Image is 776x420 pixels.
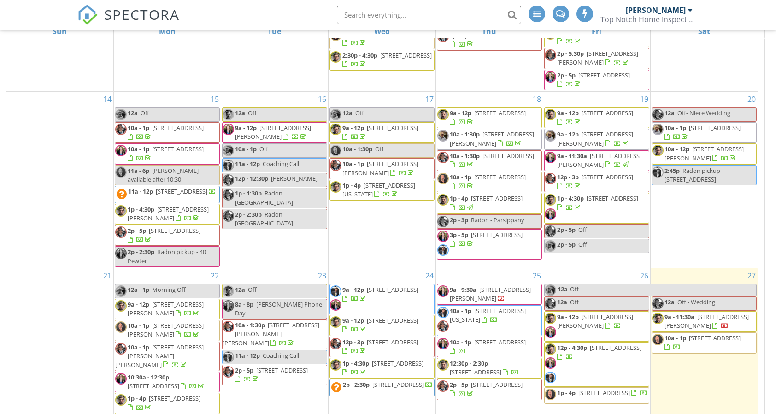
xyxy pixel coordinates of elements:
span: 9a - 9:30a [450,285,476,294]
a: 9a - 12p [STREET_ADDRESS] [329,315,435,336]
img: 08.jpg [437,231,449,242]
img: profile_pic.jpg [330,285,341,297]
span: Off [578,225,587,234]
span: [STREET_ADDRESS][PERSON_NAME] [342,160,418,177]
img: image0_4.jpeg [115,166,127,178]
span: [STREET_ADDRESS][PERSON_NAME] [450,285,531,302]
a: 9a - 12p [STREET_ADDRESS] [557,109,633,126]
td: Go to September 20, 2025 [650,92,758,268]
a: 10a - 12p [STREET_ADDRESS][PERSON_NAME] [664,145,744,162]
span: [STREET_ADDRESS] [582,173,633,181]
a: 10a - 1p [STREET_ADDRESS][PERSON_NAME] [115,320,220,341]
a: Go to September 21, 2025 [101,268,113,283]
span: [STREET_ADDRESS] [471,194,523,202]
a: 12p - 3p [STREET_ADDRESS] [342,338,418,355]
a: 10a - 1p [STREET_ADDRESS] [450,338,526,355]
a: Go to September 19, 2025 [638,92,650,106]
span: 10a - 12p [664,145,689,153]
span: 12a [235,285,245,294]
span: 9a - 12p [557,130,579,138]
a: Go to September 16, 2025 [316,92,328,106]
span: 12a [664,298,675,306]
span: Off [259,145,268,153]
span: 10a - 1p [664,334,686,342]
img: screen_shot_20230525_at_5.56.01_pm.png [223,174,234,186]
img: screen_shot_20230525_at_5.56.01_pm.png [115,226,127,238]
a: 10a - 1p [STREET_ADDRESS] [652,332,757,353]
a: 10a - 1p [STREET_ADDRESS] [450,173,526,190]
img: 08.jpg [545,326,556,338]
img: ff73928170184bb7beeb2543a7642b44.jpeg [330,316,341,328]
a: 3p - 5p [STREET_ADDRESS] [437,229,542,260]
span: [STREET_ADDRESS] [367,124,418,132]
span: 9a - 12p [557,313,579,321]
a: 10a - 1:30p [STREET_ADDRESS] [450,152,534,169]
a: 9a - 11:30a [STREET_ADDRESS][PERSON_NAME] [544,150,649,171]
img: 20240227_170353.jpg [223,145,234,156]
td: Go to September 14, 2025 [6,92,113,268]
a: Go to September 15, 2025 [209,92,221,106]
span: SPECTORA [104,5,180,24]
img: screen_shot_20230525_at_5.56.01_pm.png [545,173,556,184]
span: [STREET_ADDRESS] [474,338,526,346]
span: [STREET_ADDRESS] [156,187,207,195]
a: 2p - 5p [STREET_ADDRESS] [450,31,523,48]
a: 1p - 4:30p [STREET_ADDRESS] [557,194,638,211]
a: 10a - 1p [STREET_ADDRESS][PERSON_NAME][PERSON_NAME] [115,343,204,369]
a: Go to September 14, 2025 [101,92,113,106]
span: 2p - 2:30p [128,248,154,256]
span: 10a - 1p [450,173,471,181]
img: screen_shot_20230525_at_5.56.01_pm.png [223,321,234,332]
a: Tuesday [266,25,283,38]
span: Off [248,109,257,117]
a: 12p - 4:30p [STREET_ADDRESS] [544,342,649,387]
a: Go to September 25, 2025 [531,268,543,283]
span: [STREET_ADDRESS] [471,231,523,239]
a: 2p - 5p [STREET_ADDRESS] [557,71,630,88]
span: [STREET_ADDRESS] [474,109,526,117]
td: Go to September 16, 2025 [221,92,328,268]
img: 08.jpg [223,300,234,312]
span: 12p - 3p [557,173,579,181]
img: image0_4.jpeg [652,334,664,345]
span: [STREET_ADDRESS] [578,71,630,79]
span: 10a - 1p [664,124,686,132]
span: [STREET_ADDRESS] [689,124,741,132]
a: 1p - 4p [STREET_ADDRESS][US_STATE] [329,180,435,201]
input: Search everything... [337,6,521,24]
img: image0_4.jpeg [437,173,449,184]
a: Thursday [480,25,498,38]
img: 20240227_170353.jpg [330,109,341,120]
div: [PERSON_NAME] [626,6,686,15]
img: screen_shot_20230525_at_5.56.01_pm.png [223,189,234,201]
img: profile_pic.jpg [652,166,664,178]
a: 10a - 1p [STREET_ADDRESS][PERSON_NAME] [342,160,418,177]
a: 9a - 9:30a [STREET_ADDRESS][PERSON_NAME] [437,284,542,305]
a: 10a - 1p [STREET_ADDRESS][PERSON_NAME] [128,321,204,338]
span: [STREET_ADDRESS] [152,145,204,153]
img: ff73928170184bb7beeb2543a7642b44.jpeg [652,145,664,156]
a: 9a - 12p [STREET_ADDRESS] [329,284,435,314]
a: 10a - 1:30p [STREET_ADDRESS][PERSON_NAME] [450,130,534,147]
span: Off - Wedding [677,298,715,306]
span: [STREET_ADDRESS][PERSON_NAME] [557,313,633,330]
img: 20240227_170353.jpg [437,130,449,142]
a: 9a - 12p [STREET_ADDRESS][PERSON_NAME] [235,124,311,141]
img: 08.jpg [115,145,127,156]
a: 10a - 12p [STREET_ADDRESS][PERSON_NAME] [652,143,757,164]
a: 10a - 1p [STREET_ADDRESS] [652,122,757,143]
img: 20240227_170353.jpg [115,285,127,297]
span: Off [375,145,384,153]
span: 10a - 1p [450,307,471,315]
span: [STREET_ADDRESS] [367,338,418,346]
img: screen_shot_20230525_at_5.56.01_pm.png [437,320,449,332]
span: 12a - 1p [128,285,149,294]
img: 20240227_170353.jpg [115,109,127,120]
img: ff73928170184bb7beeb2543a7642b44.jpeg [115,205,127,217]
a: 2p - 5:30p [STREET_ADDRESS][PERSON_NAME] [544,48,649,69]
span: [STREET_ADDRESS][PERSON_NAME] [557,49,638,66]
a: Go to September 27, 2025 [746,268,758,283]
a: 9a - 12p [STREET_ADDRESS][PERSON_NAME] [128,300,204,317]
span: Radon pickup - 40 Pewter [128,248,206,265]
a: Saturday [696,25,712,38]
